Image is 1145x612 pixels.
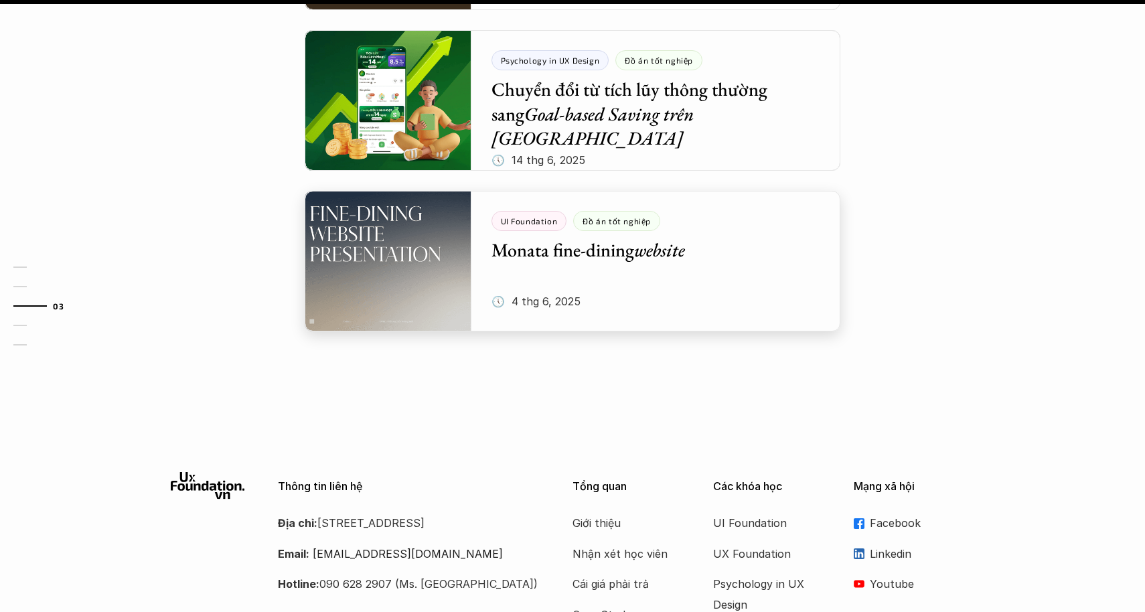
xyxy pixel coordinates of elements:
[713,513,820,533] a: UI Foundation
[572,480,693,493] p: Tổng quan
[53,301,64,311] strong: 03
[278,480,539,493] p: Thông tin liên hệ
[870,544,974,564] p: Linkedin
[278,513,539,533] p: [STREET_ADDRESS]
[854,513,974,533] a: Facebook
[713,480,834,493] p: Các khóa học
[278,577,319,591] strong: Hotline:
[870,513,974,533] p: Facebook
[870,574,974,594] p: Youtube
[854,480,974,493] p: Mạng xã hội
[278,574,539,594] p: 090 628 2907 (Ms. [GEOGRAPHIC_DATA])
[305,191,840,331] a: UI FoundationĐồ án tốt nghiệpMonata fine-diningwebsite🕔 4 thg 6, 2025
[572,544,680,564] a: Nhận xét học viên
[13,298,77,314] a: 03
[278,547,309,560] strong: Email:
[305,30,840,171] a: Psychology in UX DesignĐồ án tốt nghiệpChuyển đổi từ tích lũy thông thường sangGoal-based Saving ...
[854,574,974,594] a: Youtube
[713,544,820,564] a: UX Foundation
[572,513,680,533] a: Giới thiệu
[572,574,680,594] a: Cái giá phải trả
[313,547,503,560] a: [EMAIL_ADDRESS][DOMAIN_NAME]
[278,516,317,530] strong: Địa chỉ:
[854,544,974,564] a: Linkedin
